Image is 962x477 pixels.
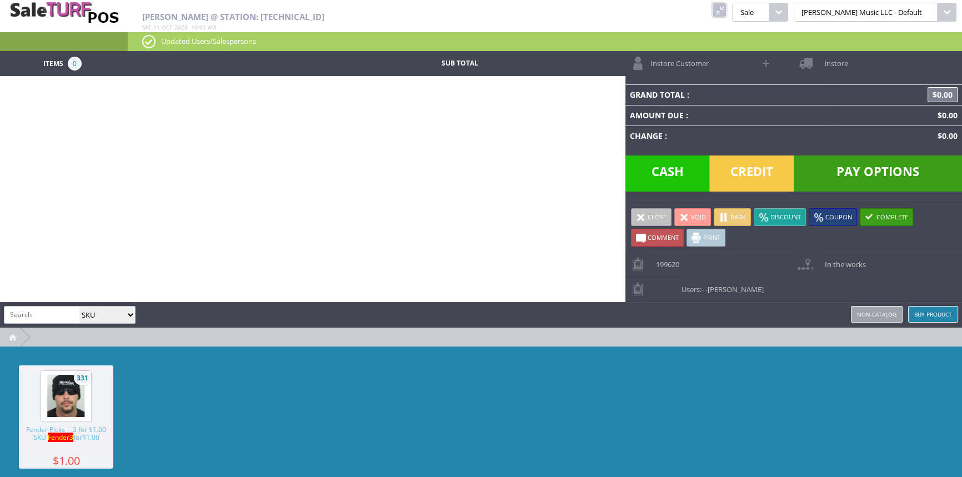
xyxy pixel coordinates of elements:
[43,57,63,69] span: Items
[819,51,848,68] span: instore
[933,130,958,141] span: $0.00
[74,371,91,385] span: 331
[908,306,958,323] a: Buy Product
[709,155,794,192] span: Credit
[851,306,903,323] a: Non-catalog
[933,110,958,120] span: $0.00
[714,208,751,226] a: Park
[705,284,764,294] span: -[PERSON_NAME]
[674,208,711,226] a: Void
[702,284,704,294] span: -
[142,23,216,31] span: , :
[928,87,958,102] span: $0.00
[819,252,865,269] span: In the works
[142,35,948,47] p: Updated Users/Salespersons
[19,456,113,465] span: $1.00
[754,208,806,226] a: Discount
[860,208,913,226] a: Complete
[794,3,938,22] span: [PERSON_NAME] Music LLC - Default
[208,23,216,31] span: am
[48,433,73,442] span: Fender3
[625,125,835,146] td: Change :
[191,23,198,31] span: 10
[625,84,835,105] td: Grand Total :
[142,12,623,22] h2: [PERSON_NAME] @ Station: [TECHNICAL_ID]
[648,233,679,242] span: Comment
[794,155,962,192] span: Pay Options
[625,105,835,125] td: Amount Due :
[732,3,769,22] span: Sale
[676,277,764,294] span: Users:
[687,229,725,247] a: Print
[4,307,79,323] input: Search
[645,51,709,68] span: Instore Customer
[68,57,82,71] span: 0
[174,23,188,31] span: 2025
[625,155,710,192] span: Cash
[153,23,160,31] span: 11
[650,252,679,269] span: 199620
[199,23,206,31] span: 01
[375,57,544,71] td: Sub Total
[809,208,857,226] a: Coupon
[631,208,672,226] a: Close
[19,426,113,456] span: Fender Picks -- 3 for $1.00 SKU: for$1.00
[142,23,152,31] span: Sat
[162,23,173,31] span: Oct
